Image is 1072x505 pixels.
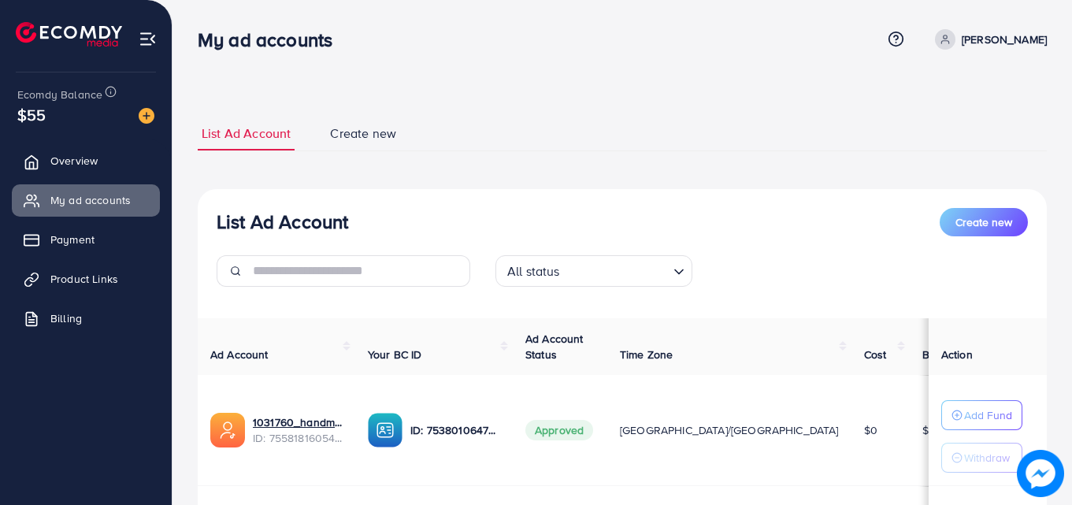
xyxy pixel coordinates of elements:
span: All status [504,260,563,283]
p: ID: 7538010647703846913 [410,421,500,440]
span: Time Zone [620,347,673,362]
span: Approved [525,420,593,440]
a: Billing [12,303,160,334]
span: [GEOGRAPHIC_DATA]/[GEOGRAPHIC_DATA] [620,422,839,438]
span: Ad Account Status [525,331,584,362]
span: Billing [50,310,82,326]
a: Payment [12,224,160,255]
img: menu [139,30,157,48]
span: ID: 7558181605464621073 [253,430,343,446]
span: $55 [17,103,46,126]
span: List Ad Account [202,124,291,143]
a: Product Links [12,263,160,295]
input: Search for option [565,257,667,283]
span: Ad Account [210,347,269,362]
img: logo [16,22,122,46]
span: My ad accounts [50,192,131,208]
span: Cost [864,347,887,362]
img: ic-ba-acc.ded83a64.svg [368,413,402,447]
span: Ecomdy Balance [17,87,102,102]
h3: My ad accounts [198,28,345,51]
div: <span class='underline'>1031760_handmadeshawls_1759776358184</span></br>7558181605464621073 [253,414,343,447]
a: 1031760_handmadeshawls_1759776358184 [253,414,343,430]
span: Product Links [50,271,118,287]
a: Overview [12,145,160,176]
button: Create new [940,208,1028,236]
a: [PERSON_NAME] [929,29,1047,50]
p: Add Fund [964,406,1012,425]
h3: List Ad Account [217,210,348,233]
span: Action [941,347,973,362]
img: ic-ads-acc.e4c84228.svg [210,413,245,447]
p: Withdraw [964,448,1010,467]
span: Payment [50,232,95,247]
img: image [139,108,154,124]
span: $0 [864,422,877,438]
span: Your BC ID [368,347,422,362]
button: Withdraw [941,443,1022,473]
p: [PERSON_NAME] [962,30,1047,49]
img: image [1017,450,1064,497]
span: Create new [330,124,396,143]
span: Overview [50,153,98,169]
div: Search for option [495,255,692,287]
a: My ad accounts [12,184,160,216]
button: Add Fund [941,400,1022,430]
span: Create new [955,214,1012,230]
